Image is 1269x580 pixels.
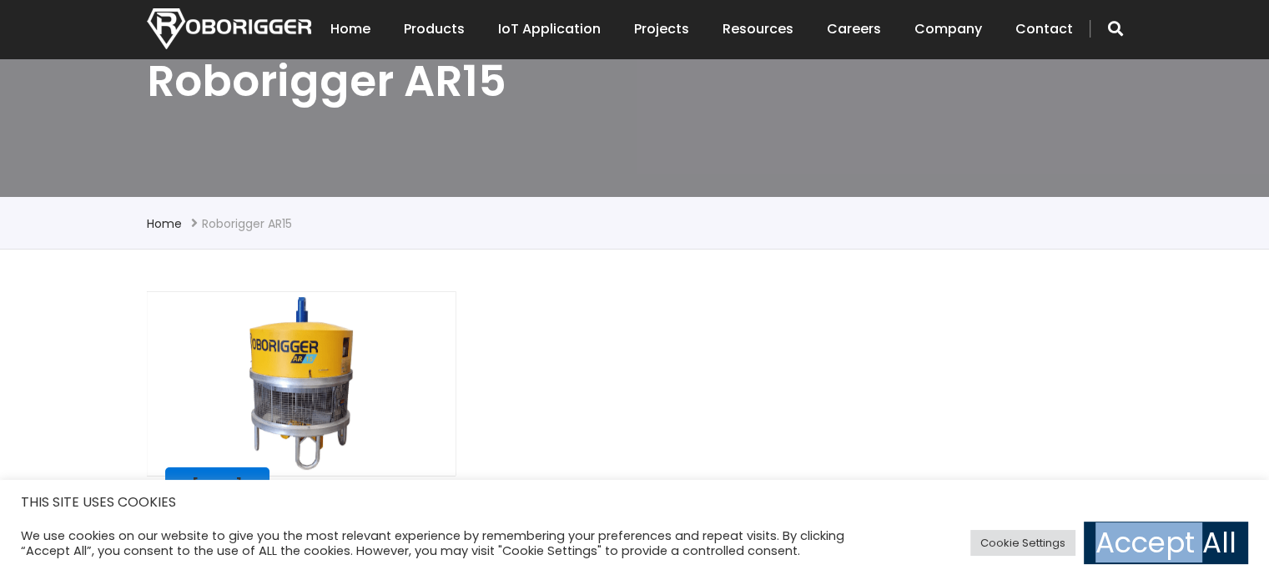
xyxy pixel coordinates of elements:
[914,3,982,55] a: Company
[147,53,1123,109] h1: Roborigger AR15
[723,3,793,55] a: Resources
[634,3,689,55] a: Projects
[404,3,465,55] a: Products
[21,492,1248,513] h5: THIS SITE USES COOKIES
[165,467,269,506] div: [DATE]
[827,3,881,55] a: Careers
[1084,522,1248,564] a: Accept All
[21,528,880,558] div: We use cookies on our website to give you the most relevant experience by remembering your prefer...
[202,214,292,234] li: Roborigger AR15
[147,8,311,49] img: Nortech
[330,3,370,55] a: Home
[147,215,182,232] a: Home
[970,530,1075,556] a: Cookie Settings
[1015,3,1073,55] a: Contact
[498,3,601,55] a: IoT Application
